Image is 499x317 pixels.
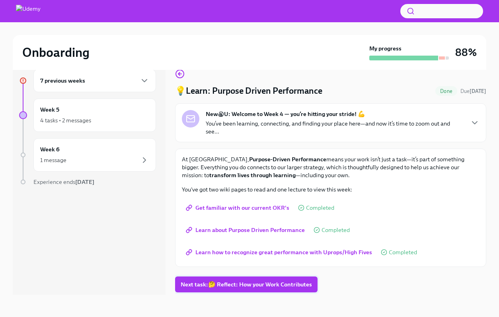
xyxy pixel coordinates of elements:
[75,178,94,186] strong: [DATE]
[22,44,90,60] h2: Onboarding
[369,44,402,52] strong: My progress
[40,156,66,164] div: 1 message
[40,145,60,154] h6: Week 6
[470,88,486,94] strong: [DATE]
[19,99,156,132] a: Week 54 tasks • 2 messages
[435,88,457,94] span: Done
[389,249,417,255] span: Completed
[187,204,289,212] span: Get familiar with our current OKR's
[182,186,480,193] p: You've got two wiki pages to read and one lecture to view this week:
[322,227,350,233] span: Completed
[206,110,365,118] strong: New@U: Welcome to Week 4 — you’re hitting your stride! 💪
[249,156,326,163] strong: Purpose-Driven Performance
[182,200,295,216] a: Get familiar with our current OKR's
[19,138,156,172] a: Week 61 message
[33,69,156,92] div: 7 previous weeks
[33,178,94,186] span: Experience ends
[175,85,322,97] h4: 💡Learn: Purpose Driven Performance
[209,172,296,179] strong: transform lives through learning
[187,248,372,256] span: Learn how to recognize great performance with Uprops/High Fives
[16,5,41,17] img: Udemy
[460,88,486,94] span: Due
[40,76,85,85] h6: 7 previous weeks
[306,205,334,211] span: Completed
[181,280,312,288] span: Next task : 🤔 Reflect: How your Work Contributes
[175,276,318,292] button: Next task:🤔 Reflect: How your Work Contributes
[182,155,480,179] p: At [GEOGRAPHIC_DATA], means your work isn’t just a task—it’s part of something bigger. Everything...
[206,120,464,135] p: You’ve been learning, connecting, and finding your place here—and now it’s time to zoom out and s...
[455,45,477,60] h3: 88%
[182,222,310,238] a: Learn about Purpose Driven Performance
[40,116,91,124] div: 4 tasks • 2 messages
[182,244,378,260] a: Learn how to recognize great performance with Uprops/High Fives
[460,87,486,95] span: September 20th, 2025 11:00
[187,226,305,234] span: Learn about Purpose Driven Performance
[40,105,59,114] h6: Week 5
